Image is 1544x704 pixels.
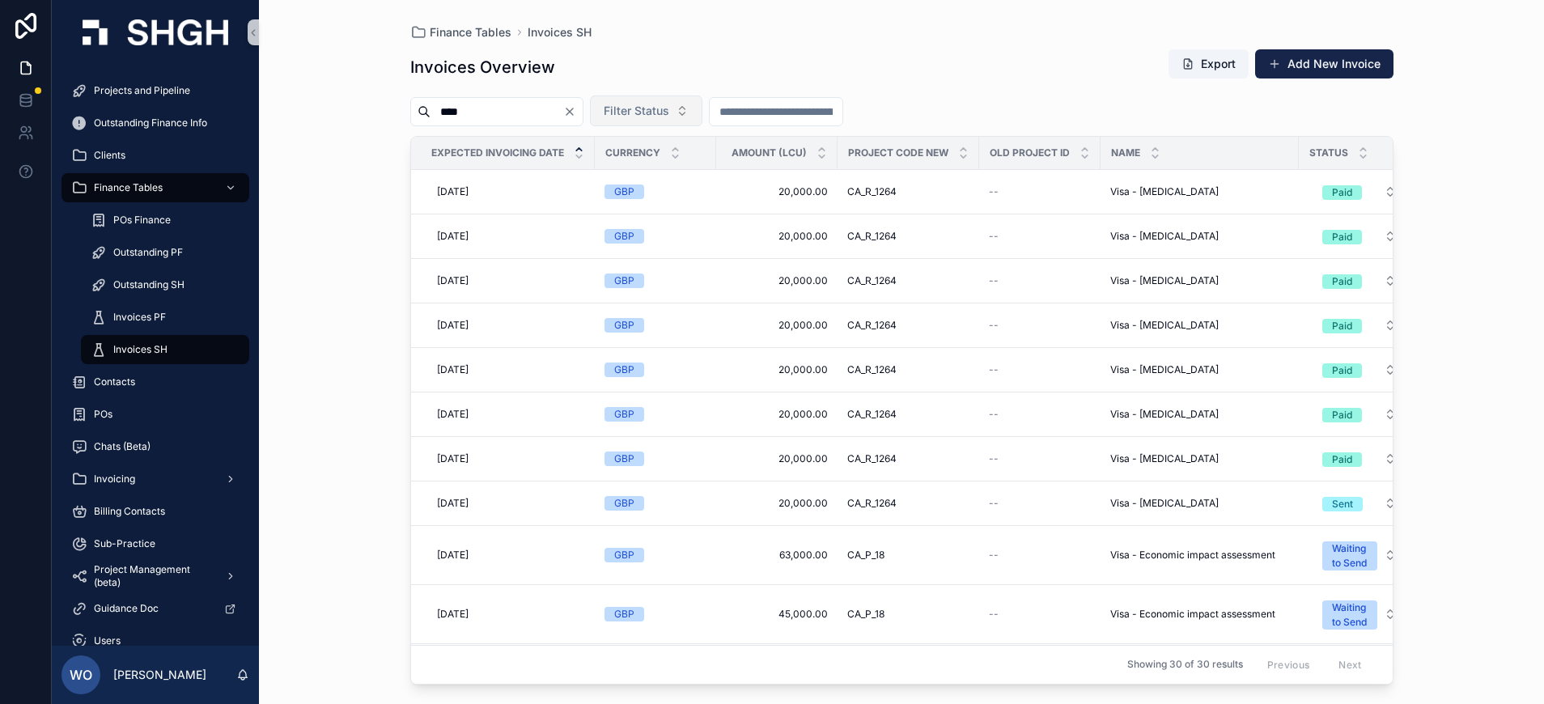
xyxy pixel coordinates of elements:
button: Add New Invoice [1255,49,1393,78]
div: GBP [614,363,634,377]
div: Paid [1332,363,1352,378]
span: CA_R_1264 [847,274,897,287]
a: POs [62,400,249,429]
a: Select Button [1309,488,1410,519]
span: POs [94,408,112,421]
span: 45,000.00 [726,608,828,621]
span: [DATE] [437,319,469,332]
a: GBP [604,452,706,466]
a: -- [989,230,1091,243]
a: Visa - [MEDICAL_DATA] [1110,319,1289,332]
span: [DATE] [437,230,469,243]
a: Outstanding SH [81,270,249,299]
span: Sub-Practice [94,537,155,550]
span: CA_P_18 [847,549,884,562]
a: -- [989,185,1091,198]
div: Paid [1332,319,1352,333]
div: scrollable content [52,65,259,646]
div: Paid [1332,408,1352,422]
a: [DATE] [431,446,585,472]
a: Select Button [1309,592,1410,637]
div: Paid [1332,185,1352,200]
a: Visa - Economic impact assessment [1110,549,1289,562]
span: CA_R_1264 [847,452,897,465]
span: Old Project ID [990,146,1070,159]
span: Visa - [MEDICAL_DATA] [1110,408,1219,421]
button: Select Button [1309,222,1410,251]
button: Select Button [1309,177,1410,206]
span: CA_R_1264 [847,408,897,421]
a: Outstanding PF [81,238,249,267]
a: -- [989,408,1091,421]
a: Visa - [MEDICAL_DATA] [1110,185,1289,198]
a: CA_R_1264 [847,274,969,287]
h1: Invoices Overview [410,56,555,78]
span: Projects and Pipeline [94,84,190,97]
div: GBP [614,229,634,244]
a: 20,000.00 [726,230,828,243]
a: Clients [62,141,249,170]
div: Waiting to Send [1332,541,1368,570]
span: Visa - Economic impact assessment [1110,608,1275,621]
a: [DATE] [431,601,585,627]
span: Finance Tables [94,181,163,194]
span: -- [989,363,999,376]
a: CA_P_18 [847,549,969,562]
a: Billing Contacts [62,497,249,526]
div: GBP [614,548,634,562]
span: -- [989,185,999,198]
a: CA_R_1264 [847,185,969,198]
span: Showing 30 of 30 results [1127,659,1243,672]
a: -- [989,452,1091,465]
span: Outstanding PF [113,246,183,259]
a: GBP [604,407,706,422]
div: Sent [1332,497,1353,511]
a: Chats (Beta) [62,432,249,461]
a: 20,000.00 [726,452,828,465]
span: CA_P_18 [847,608,884,621]
button: Select Button [590,95,702,126]
span: Visa - [MEDICAL_DATA] [1110,497,1219,510]
span: -- [989,408,999,421]
div: GBP [614,607,634,621]
a: -- [989,497,1091,510]
a: Project Management (beta) [62,562,249,591]
a: GBP [604,184,706,199]
a: Visa - [MEDICAL_DATA] [1110,274,1289,287]
a: GBP [604,496,706,511]
a: Outstanding Finance Info [62,108,249,138]
a: Projects and Pipeline [62,76,249,105]
a: Guidance Doc [62,594,249,623]
a: Select Button [1309,532,1410,578]
a: Select Button [1309,354,1410,385]
span: Expected Invoicing Date [431,146,564,159]
span: CA_R_1264 [847,363,897,376]
a: Select Button [1309,265,1410,296]
span: Visa - [MEDICAL_DATA] [1110,363,1219,376]
span: -- [989,549,999,562]
span: Chats (Beta) [94,440,151,453]
span: 20,000.00 [726,319,828,332]
span: Billing Contacts [94,505,165,518]
span: Outstanding SH [113,278,185,291]
a: GBP [604,229,706,244]
a: [DATE] [431,542,585,568]
div: Paid [1332,452,1352,467]
span: -- [989,452,999,465]
button: Select Button [1309,444,1410,473]
span: [DATE] [437,408,469,421]
a: -- [989,319,1091,332]
span: -- [989,608,999,621]
span: [DATE] [437,452,469,465]
div: GBP [614,274,634,288]
a: [DATE] [431,312,585,338]
button: Export [1169,49,1249,78]
a: GBP [604,318,706,333]
button: Select Button [1309,266,1410,295]
span: 20,000.00 [726,274,828,287]
span: POs Finance [113,214,171,227]
a: Contacts [62,367,249,397]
